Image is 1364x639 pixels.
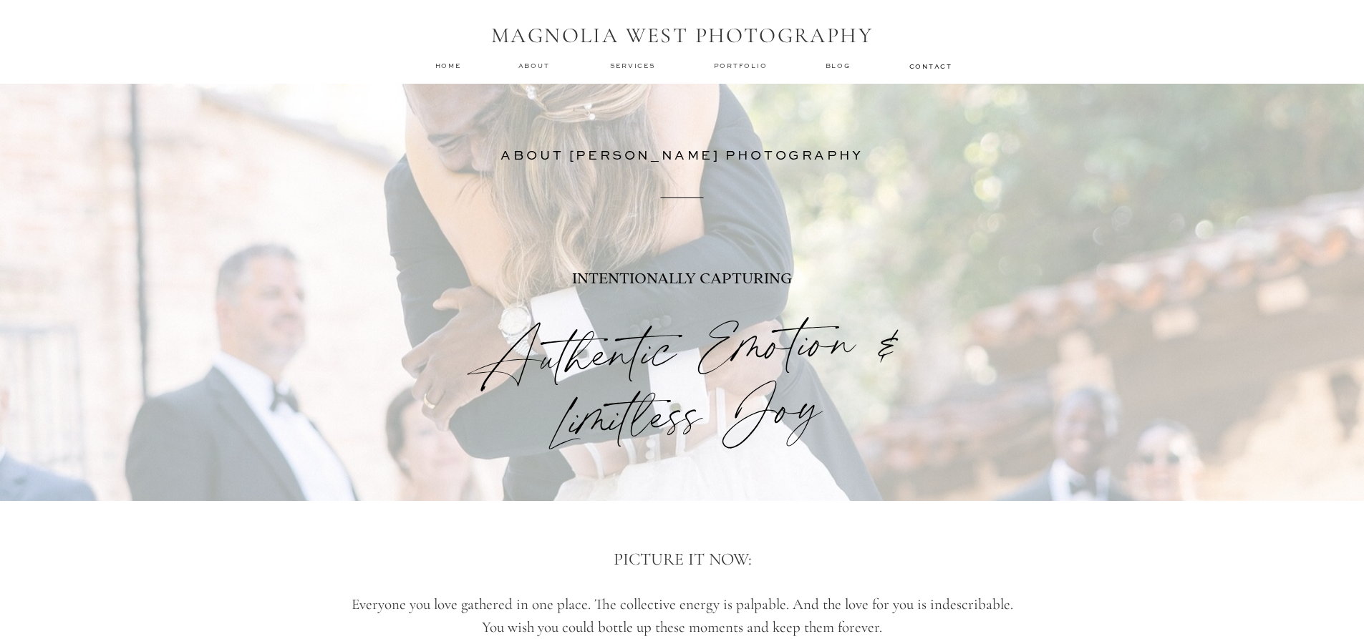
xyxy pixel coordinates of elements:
a: Blog [826,61,854,71]
a: Portfolio [714,61,770,71]
a: home [435,61,463,70]
p: Everyone you love gathered in one place. The collective energy is palpable. And the love for you ... [350,593,1015,637]
h3: ABOUT [PERSON_NAME] PHOTOGRAPHY [474,145,891,157]
a: about [518,61,554,71]
a: contact [909,62,951,70]
h2: Authentic Emotion & Limitless Joy [385,303,979,408]
p: PICTURE IT NOW: [407,546,958,574]
a: services [610,61,658,70]
h1: MAGNOLIA WEST PHOTOGRAPHY [482,23,883,50]
p: INTENTIONALLY CAPTURING [480,267,885,323]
